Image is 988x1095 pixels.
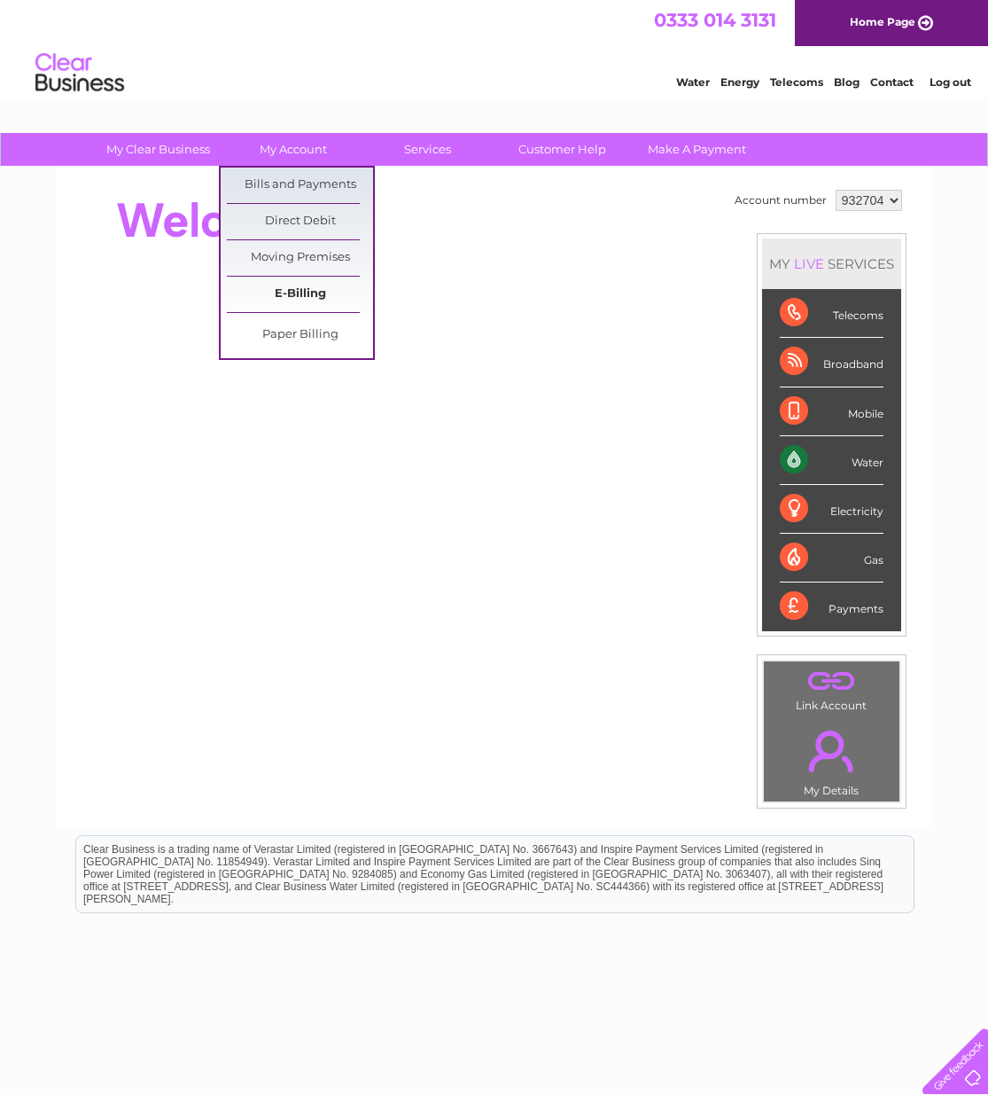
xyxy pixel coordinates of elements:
[780,436,883,485] div: Water
[930,75,971,89] a: Log out
[870,75,914,89] a: Contact
[770,75,823,89] a: Telecoms
[780,387,883,436] div: Mobile
[762,239,901,289] div: MY SERVICES
[35,46,125,100] img: logo.png
[780,485,883,534] div: Electricity
[730,185,831,215] td: Account number
[720,75,759,89] a: Energy
[780,583,883,630] div: Payments
[227,204,373,239] a: Direct Debit
[489,133,635,166] a: Customer Help
[834,75,860,89] a: Blog
[768,720,895,782] a: .
[227,168,373,203] a: Bills and Payments
[354,133,501,166] a: Services
[654,9,776,31] a: 0333 014 3131
[780,534,883,583] div: Gas
[763,661,900,716] td: Link Account
[780,338,883,387] div: Broadband
[227,240,373,276] a: Moving Premises
[676,75,710,89] a: Water
[227,317,373,353] a: Paper Billing
[763,716,900,802] td: My Details
[76,10,914,86] div: Clear Business is a trading name of Verastar Limited (registered in [GEOGRAPHIC_DATA] No. 3667643...
[227,277,373,312] a: E-Billing
[768,666,895,697] a: .
[85,133,231,166] a: My Clear Business
[780,289,883,338] div: Telecoms
[624,133,770,166] a: Make A Payment
[220,133,366,166] a: My Account
[790,255,828,272] div: LIVE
